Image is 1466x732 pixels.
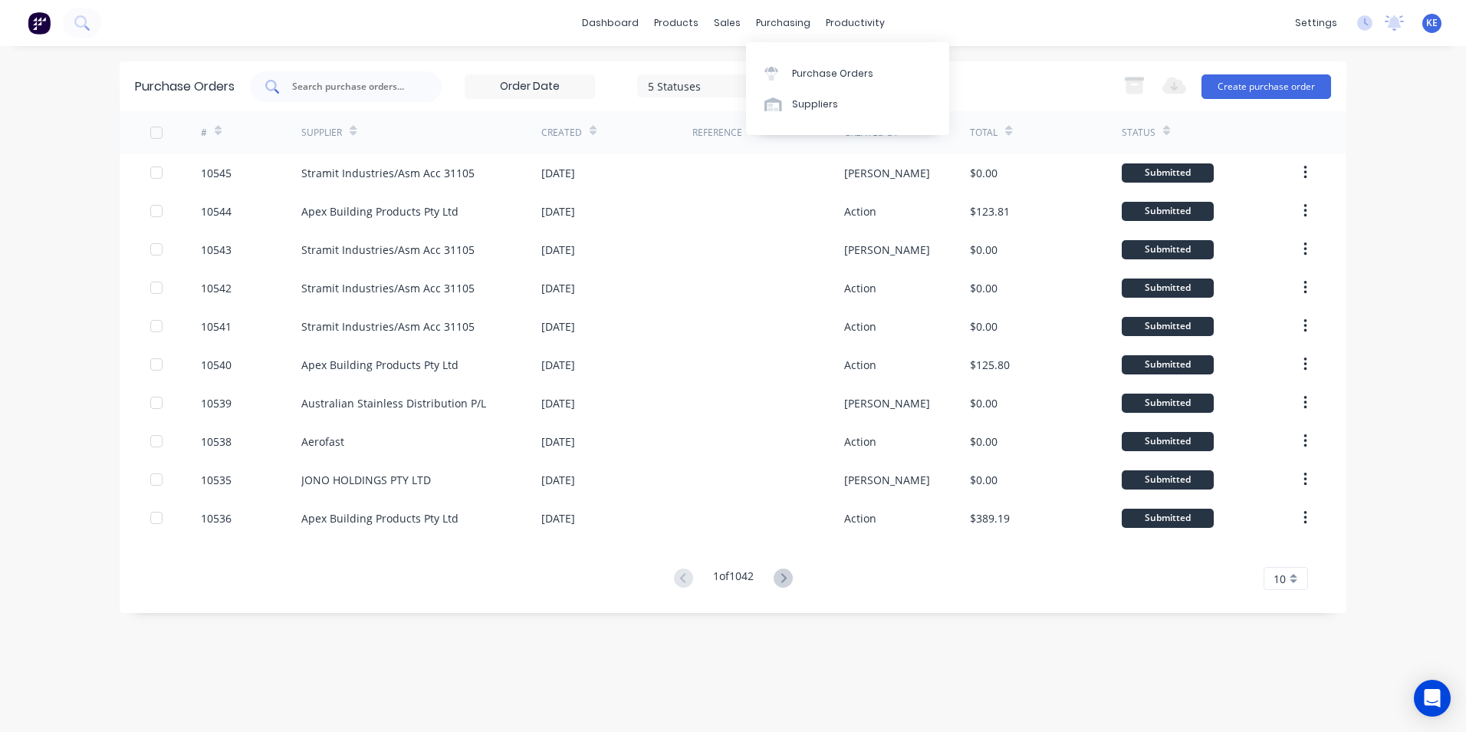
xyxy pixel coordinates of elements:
div: [PERSON_NAME] [844,472,930,488]
div: Action [844,203,876,219]
a: dashboard [574,12,646,35]
div: 5 Statuses [648,77,758,94]
div: products [646,12,706,35]
span: 10 [1274,571,1286,587]
div: [DATE] [541,510,575,526]
div: [DATE] [541,434,575,450]
div: 10540 [201,357,232,373]
div: Submitted [1122,432,1214,451]
div: Suppliers [792,97,838,111]
div: Stramit Industries/Asm Acc 31105 [301,242,475,258]
div: Stramit Industries/Asm Acc 31105 [301,280,475,296]
div: # [201,126,207,140]
div: [DATE] [541,242,575,258]
div: [PERSON_NAME] [844,165,930,181]
div: [DATE] [541,472,575,488]
div: JONO HOLDINGS PTY LTD [301,472,431,488]
div: $0.00 [970,280,998,296]
button: Create purchase order [1201,74,1331,99]
div: Australian Stainless Distribution P/L [301,395,486,411]
div: 10535 [201,472,232,488]
div: Action [844,280,876,296]
div: [DATE] [541,318,575,335]
span: KE [1426,16,1438,30]
div: Apex Building Products Pty Ltd [301,357,459,373]
div: Aerofast [301,434,344,450]
div: settings [1287,12,1345,35]
div: 10536 [201,510,232,526]
div: Apex Building Products Pty Ltd [301,510,459,526]
div: 10544 [201,203,232,219]
div: purchasing [748,12,818,35]
div: Submitted [1122,355,1214,374]
div: Purchase Orders [792,67,873,81]
div: 10545 [201,165,232,181]
div: Submitted [1122,394,1214,413]
div: Submitted [1122,240,1214,259]
div: Total [970,126,998,140]
input: Search purchase orders... [291,79,418,94]
div: Open Intercom Messenger [1414,680,1451,717]
div: Action [844,510,876,526]
div: [DATE] [541,280,575,296]
div: Submitted [1122,470,1214,490]
div: Action [844,434,876,450]
div: Submitted [1122,202,1214,221]
div: Purchase Orders [135,77,235,96]
div: Created [541,126,582,140]
div: Supplier [301,126,342,140]
div: $389.19 [970,510,1010,526]
div: [PERSON_NAME] [844,395,930,411]
div: $123.81 [970,203,1010,219]
div: $0.00 [970,395,998,411]
a: Purchase Orders [746,58,949,88]
div: Stramit Industries/Asm Acc 31105 [301,165,475,181]
div: Reference [692,126,742,140]
div: 10539 [201,395,232,411]
div: 10541 [201,318,232,335]
div: 10543 [201,242,232,258]
input: Order Date [465,75,594,98]
div: Stramit Industries/Asm Acc 31105 [301,318,475,335]
div: [DATE] [541,203,575,219]
div: $0.00 [970,165,998,181]
div: productivity [818,12,892,35]
div: Submitted [1122,509,1214,528]
div: [DATE] [541,395,575,411]
div: Apex Building Products Pty Ltd [301,203,459,219]
a: Suppliers [746,89,949,120]
div: $0.00 [970,318,998,335]
div: 10538 [201,434,232,450]
div: $0.00 [970,472,998,488]
div: $0.00 [970,242,998,258]
div: 1 of 1042 [713,568,754,590]
div: Submitted [1122,317,1214,336]
div: sales [706,12,748,35]
div: [PERSON_NAME] [844,242,930,258]
div: Submitted [1122,163,1214,183]
div: [DATE] [541,357,575,373]
div: Status [1122,126,1155,140]
img: Factory [28,12,51,35]
div: $0.00 [970,434,998,450]
div: Action [844,318,876,335]
div: Action [844,357,876,373]
div: Submitted [1122,279,1214,298]
div: [DATE] [541,165,575,181]
div: $125.80 [970,357,1010,373]
div: 10542 [201,280,232,296]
